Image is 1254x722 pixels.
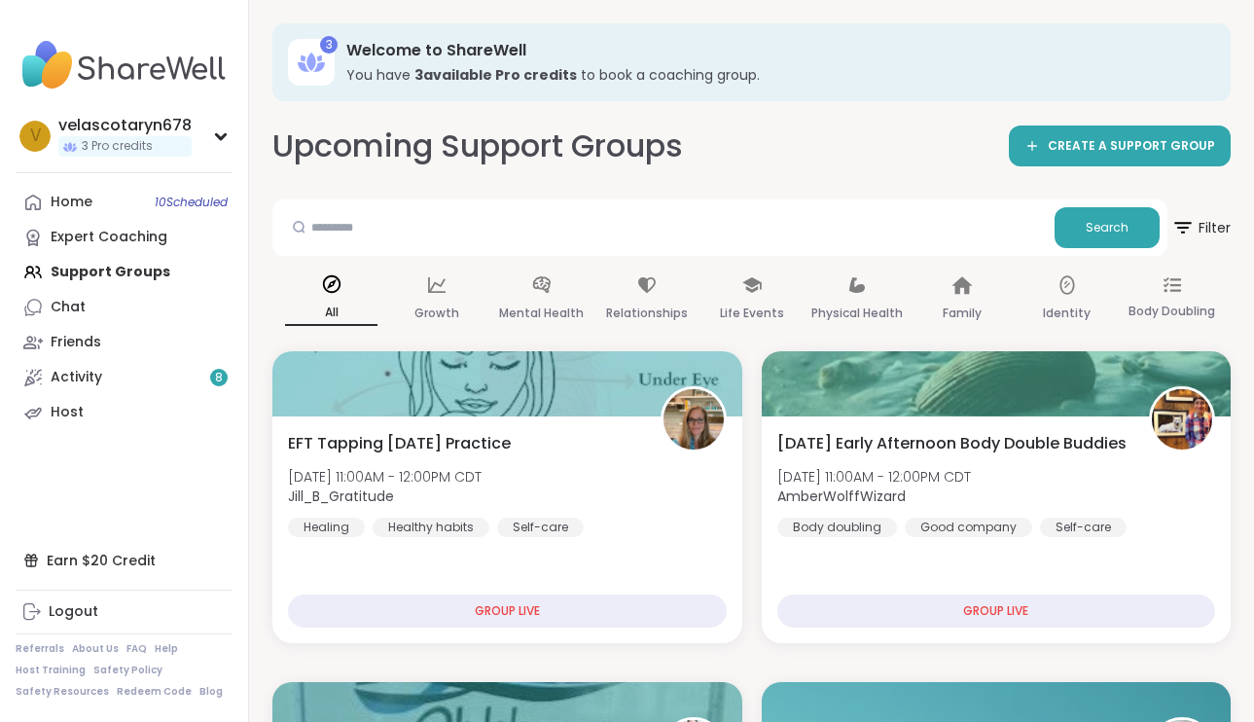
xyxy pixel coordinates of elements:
[51,333,101,352] div: Friends
[285,301,377,326] p: All
[51,368,102,387] div: Activity
[777,467,971,487] span: [DATE] 11:00AM - 12:00PM CDT
[16,642,64,656] a: Referrals
[1043,302,1091,325] p: Identity
[1086,219,1129,236] span: Search
[272,125,683,168] h2: Upcoming Support Groups
[905,518,1032,537] div: Good company
[320,36,338,54] div: 3
[16,664,86,677] a: Host Training
[288,595,727,628] div: GROUP LIVE
[288,518,365,537] div: Healing
[51,403,84,422] div: Host
[16,325,233,360] a: Friends
[16,543,233,578] div: Earn $20 Credit
[346,40,1203,61] h3: Welcome to ShareWell
[16,185,233,220] a: Home10Scheduled
[93,664,162,677] a: Safety Policy
[777,432,1127,455] span: [DATE] Early Afternoon Body Double Buddies
[720,302,784,325] p: Life Events
[199,685,223,699] a: Blog
[1171,204,1231,251] span: Filter
[811,302,903,325] p: Physical Health
[414,65,577,85] b: 3 available Pro credit s
[373,518,489,537] div: Healthy habits
[1048,138,1215,155] span: CREATE A SUPPORT GROUP
[16,395,233,430] a: Host
[1171,199,1231,256] button: Filter
[663,389,724,450] img: Jill_B_Gratitude
[1055,207,1160,248] button: Search
[777,518,897,537] div: Body doubling
[1152,389,1212,450] img: AmberWolffWizard
[215,370,223,386] span: 8
[1009,126,1231,166] a: CREATE A SUPPORT GROUP
[497,518,584,537] div: Self-care
[16,220,233,255] a: Expert Coaching
[777,595,1216,628] div: GROUP LIVE
[155,642,178,656] a: Help
[1040,518,1127,537] div: Self-care
[49,602,98,622] div: Logout
[51,193,92,212] div: Home
[346,65,1203,85] h3: You have to book a coaching group.
[126,642,147,656] a: FAQ
[1129,300,1215,323] p: Body Doubling
[943,302,982,325] p: Family
[414,302,459,325] p: Growth
[51,298,86,317] div: Chat
[16,290,233,325] a: Chat
[58,115,192,136] div: velascotaryn678
[155,195,228,210] span: 10 Scheduled
[82,138,153,155] span: 3 Pro credits
[117,685,192,699] a: Redeem Code
[30,124,41,149] span: v
[288,487,394,506] b: Jill_B_Gratitude
[16,595,233,630] a: Logout
[499,302,584,325] p: Mental Health
[777,487,906,506] b: AmberWolffWizard
[72,642,119,656] a: About Us
[51,228,167,247] div: Expert Coaching
[16,31,233,99] img: ShareWell Nav Logo
[288,432,511,455] span: EFT Tapping [DATE] Practice
[16,685,109,699] a: Safety Resources
[288,467,482,487] span: [DATE] 11:00AM - 12:00PM CDT
[606,302,688,325] p: Relationships
[16,360,233,395] a: Activity8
